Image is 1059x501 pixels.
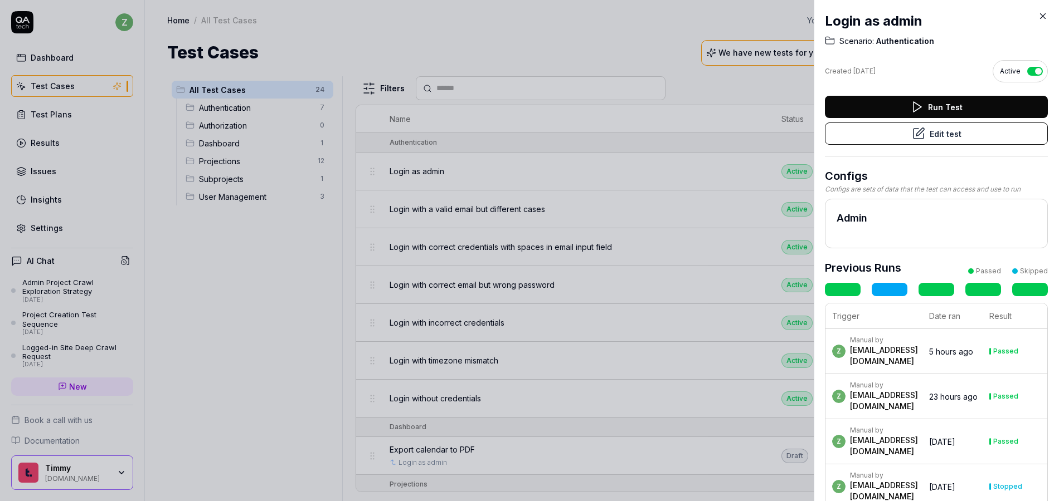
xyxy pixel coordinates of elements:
div: Passed [993,393,1018,400]
div: [EMAIL_ADDRESS][DOMAIN_NAME] [850,345,918,367]
div: Manual by [850,426,918,435]
div: Passed [993,438,1018,445]
span: Active [1000,66,1021,76]
h3: Configs [825,168,1048,184]
time: [DATE] [929,437,955,446]
time: 23 hours ago [929,392,978,401]
time: [DATE] [929,482,955,492]
div: [EMAIL_ADDRESS][DOMAIN_NAME] [850,435,918,457]
span: z [832,480,846,493]
span: z [832,390,846,403]
div: Configs are sets of data that the test can access and use to run [825,184,1048,194]
h2: Admin [837,210,1036,225]
th: Trigger [825,303,922,329]
th: Date ran [922,303,983,329]
time: [DATE] [853,67,876,75]
span: z [832,345,846,358]
div: Skipped [1020,266,1048,276]
div: Stopped [993,483,1022,490]
button: Edit test [825,122,1048,145]
span: Authentication [874,36,934,47]
div: Passed [993,348,1018,355]
h2: Login as admin [825,11,1048,31]
div: Manual by [850,336,918,345]
div: Manual by [850,381,918,390]
span: Scenario: [839,36,874,47]
th: Result [983,303,1047,329]
div: Created [825,66,876,76]
time: 5 hours ago [929,347,973,356]
div: Manual by [850,471,918,480]
span: z [832,435,846,448]
div: [EMAIL_ADDRESS][DOMAIN_NAME] [850,390,918,412]
button: Run Test [825,96,1048,118]
div: Passed [976,266,1001,276]
h3: Previous Runs [825,259,901,276]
